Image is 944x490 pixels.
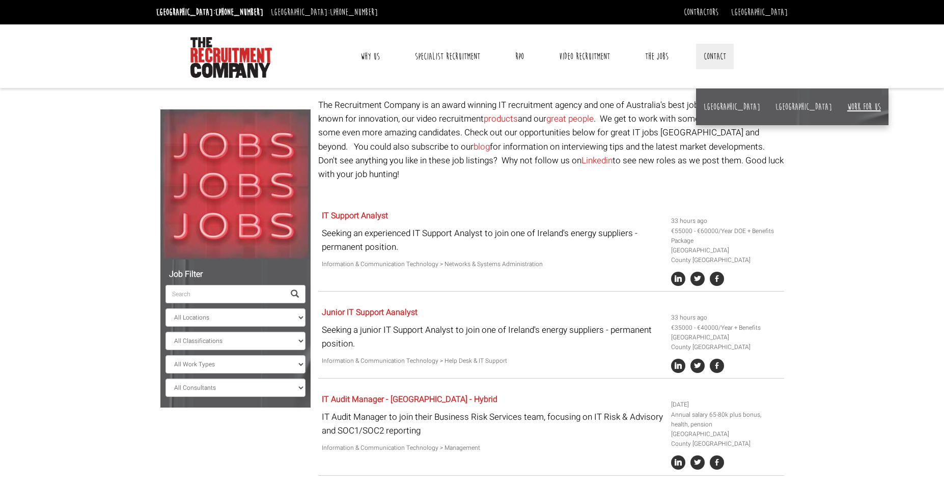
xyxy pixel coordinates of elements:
[671,246,780,265] li: [GEOGRAPHIC_DATA] County [GEOGRAPHIC_DATA]
[322,393,497,406] a: IT Audit Manager - [GEOGRAPHIC_DATA] - Hybrid
[551,44,618,69] a: Video Recruitment
[268,4,380,20] li: [GEOGRAPHIC_DATA]:
[731,7,788,18] a: [GEOGRAPHIC_DATA]
[671,410,780,429] li: Annual salary 65-80k plus bonus, health, pension
[775,101,832,112] a: [GEOGRAPHIC_DATA]
[671,226,780,246] li: €55000 - €60000/Year DOE + Benefits Package
[671,216,780,226] li: 33 hours ago
[322,226,663,254] p: Seeking an experienced IT Support Analyst to join one of Ireland's energy suppliers - permanent p...
[154,4,266,20] li: [GEOGRAPHIC_DATA]:
[330,7,378,18] a: [PHONE_NUMBER]
[704,101,760,112] a: [GEOGRAPHIC_DATA]
[215,7,263,18] a: [PHONE_NUMBER]
[322,410,663,438] p: IT Audit Manager to join their Business Risk Services team, focusing on IT Risk & Advisory and SO...
[322,306,418,319] a: Junior IT Support Aanalyst
[160,109,311,260] img: Jobs, Jobs, Jobs
[671,313,780,323] li: 33 hours ago
[322,356,663,366] p: Information & Communication Technology > Help Desk & IT Support
[847,101,881,112] a: Work for us
[322,210,388,222] a: IT Support Analyst
[474,140,490,153] a: blog
[165,270,306,279] h5: Job Filter
[546,112,594,125] a: great people
[165,285,285,303] input: Search
[684,7,718,18] a: Contractors
[671,323,780,333] li: €35000 - €40000/Year + Benefits
[318,98,784,181] p: The Recruitment Company is an award winning IT recruitment agency and one of Australia's best job...
[407,44,488,69] a: Specialist Recruitment
[484,112,518,125] a: products
[322,260,663,269] p: Information & Communication Technology > Networks & Systems Administration
[190,37,272,78] img: The Recruitment Company
[637,44,676,69] a: The Jobs
[353,44,387,69] a: Why Us
[508,44,532,69] a: RPO
[322,323,663,351] p: Seeking a junior IT Support Analyst to join one of Ireland's energy suppliers - permanent position.
[671,429,780,449] li: [GEOGRAPHIC_DATA] County [GEOGRAPHIC_DATA]
[671,400,780,410] li: [DATE]
[581,154,613,167] a: Linkedin
[322,443,663,453] p: Information & Communication Technology > Management
[696,44,734,69] a: Contact
[671,333,780,352] li: [GEOGRAPHIC_DATA] County [GEOGRAPHIC_DATA]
